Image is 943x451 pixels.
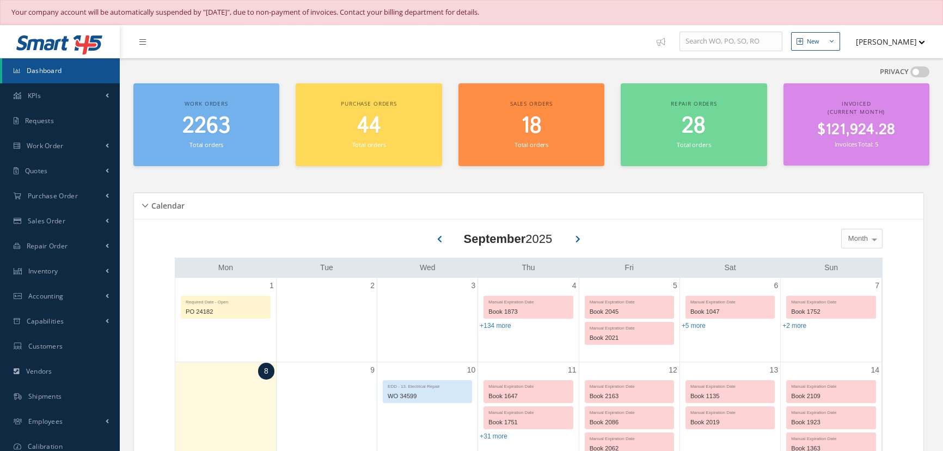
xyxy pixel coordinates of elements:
div: Book 1923 [787,416,875,429]
span: Work Order [27,141,64,150]
a: Show 5 more events [682,322,706,330]
span: 2263 [182,111,230,142]
a: September 7, 2025 [873,278,881,294]
a: Saturday [722,261,738,275]
div: Book 2019 [686,416,774,429]
div: Manual Expiration Date [585,322,673,332]
span: Requests [25,116,54,125]
td: September 6, 2025 [679,278,780,362]
div: Manual Expiration Date [686,381,774,390]
button: [PERSON_NAME] [846,31,925,52]
a: Show 2 more events [782,322,806,330]
div: Book 1752 [787,306,875,318]
small: Invoices Total: 5 [835,140,878,148]
a: September 6, 2025 [771,278,780,294]
label: PRIVACY [880,66,909,77]
a: Repair orders 28 Total orders [621,83,767,167]
a: Monday [216,261,235,275]
a: Thursday [519,261,537,275]
span: Inventory [28,266,58,276]
div: 2025 [464,230,553,248]
span: Quotes [25,166,48,175]
div: New [807,37,819,46]
span: Repair orders [671,100,717,107]
a: September 9, 2025 [368,362,377,378]
span: Work orders [185,100,228,107]
a: Tuesday [318,261,335,275]
div: PO 24182 [181,306,270,318]
div: Manual Expiration Date [787,296,875,306]
span: 28 [682,111,706,142]
td: September 3, 2025 [377,278,478,362]
b: September [464,232,526,246]
a: Friday [623,261,636,275]
a: Show 31 more events [480,432,507,440]
div: Book 1873 [484,306,572,318]
div: Your company account will be automatically suspended by "[DATE]", due to non-payment of invoices.... [11,7,932,18]
div: Manual Expiration Date [585,381,673,390]
div: Manual Expiration Date [484,381,572,390]
a: September 4, 2025 [570,278,579,294]
a: September 5, 2025 [671,278,679,294]
span: $121,924.28 [817,119,895,141]
a: September 8, 2025 [258,363,274,380]
div: Book 2021 [585,332,673,344]
small: Total orders [189,141,223,149]
div: Manual Expiration Date [484,407,572,416]
div: Manual Expiration Date [686,407,774,416]
span: Repair Order [27,241,68,251]
span: Accounting [28,291,64,301]
td: September 5, 2025 [579,278,679,362]
span: Sales orders [510,100,553,107]
input: Search WO, PO, SO, RO [679,32,782,51]
div: Manual Expiration Date [787,381,875,390]
div: Book 1135 [686,390,774,403]
a: September 12, 2025 [666,362,679,378]
a: Purchase orders 44 Total orders [296,83,442,167]
div: Manual Expiration Date [585,433,673,442]
a: Work orders 2263 Total orders [133,83,279,167]
span: Vendors [26,367,52,376]
small: Total orders [515,141,548,149]
span: Invoiced [842,100,871,107]
h5: Calendar [148,198,185,211]
span: Customers [28,342,63,351]
td: September 4, 2025 [478,278,579,362]
span: Dashboard [27,66,62,75]
small: Total orders [352,141,386,149]
div: EDD - 13. Electrical Repair [383,381,471,390]
span: 44 [357,111,381,142]
div: Manual Expiration Date [484,296,572,306]
a: September 2, 2025 [368,278,377,294]
span: Month [846,233,868,244]
div: Manual Expiration Date [686,296,774,306]
a: Wednesday [418,261,438,275]
span: Shipments [28,392,62,401]
a: September 3, 2025 [469,278,478,294]
td: September 2, 2025 [276,278,377,362]
a: Sunday [822,261,840,275]
div: WO 34599 [383,390,471,403]
span: Purchase orders [341,100,397,107]
span: Calibration [28,442,63,451]
span: Sales Order [28,216,65,225]
div: Manual Expiration Date [787,433,875,442]
div: Book 2109 [787,390,875,403]
div: Book 1047 [686,306,774,318]
span: Capabilities [27,316,64,326]
a: September 11, 2025 [566,362,579,378]
a: Invoiced (Current Month) $121,924.28 Invoices Total: 5 [783,83,929,166]
div: Manual Expiration Date [585,296,673,306]
a: Sales orders 18 Total orders [458,83,604,167]
span: (Current Month) [828,108,885,115]
span: KPIs [28,91,41,100]
small: Total orders [677,141,711,149]
a: September 1, 2025 [267,278,276,294]
td: September 7, 2025 [781,278,881,362]
span: Purchase Order [28,191,78,200]
td: September 1, 2025 [175,278,276,362]
button: New [791,32,840,51]
div: Book 1751 [484,416,572,429]
div: Book 2086 [585,416,673,429]
a: September 13, 2025 [768,362,781,378]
